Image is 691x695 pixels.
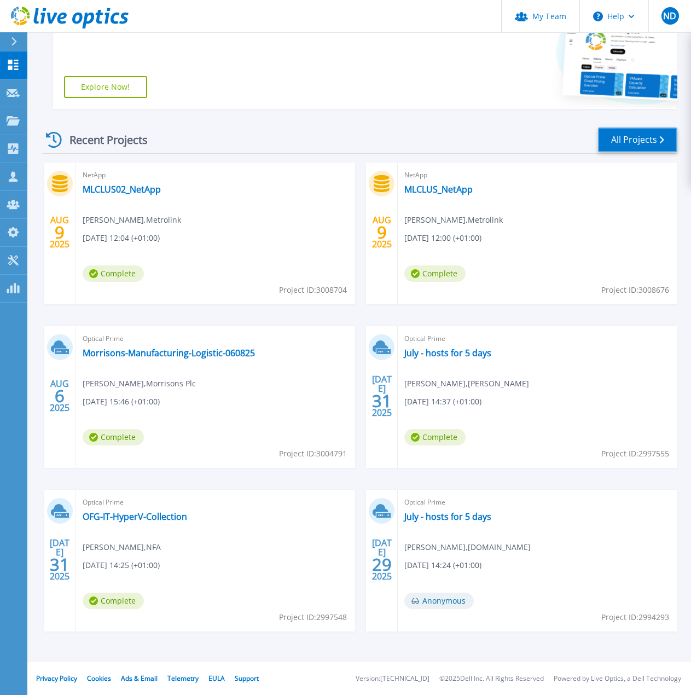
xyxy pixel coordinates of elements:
[50,560,69,569] span: 31
[55,228,65,237] span: 9
[371,376,392,416] div: [DATE] 2025
[371,540,392,580] div: [DATE] 2025
[404,265,466,282] span: Complete
[83,184,161,195] a: MLCLUS02_NetApp
[83,593,144,609] span: Complete
[64,76,147,98] a: Explore Now!
[83,541,161,553] span: [PERSON_NAME] , NFA
[404,333,671,345] span: Optical Prime
[83,214,181,226] span: [PERSON_NAME] , Metrolink
[404,378,529,390] span: [PERSON_NAME] , [PERSON_NAME]
[372,560,392,569] span: 29
[167,674,199,683] a: Telemetry
[404,347,491,358] a: July - hosts for 5 days
[83,429,144,445] span: Complete
[83,378,196,390] span: [PERSON_NAME] , Morrisons Plc
[404,559,481,571] span: [DATE] 14:24 (+01:00)
[49,212,70,252] div: AUG 2025
[83,333,349,345] span: Optical Prime
[404,169,671,181] span: NetApp
[83,496,349,508] span: Optical Prime
[404,593,474,609] span: Anonymous
[55,391,65,401] span: 6
[279,284,347,296] span: Project ID: 3008704
[598,128,677,152] a: All Projects
[404,396,481,408] span: [DATE] 14:37 (+01:00)
[83,396,160,408] span: [DATE] 15:46 (+01:00)
[554,675,681,682] li: Powered by Live Optics, a Dell Technology
[601,448,669,460] span: Project ID: 2997555
[663,11,676,20] span: ND
[371,212,392,252] div: AUG 2025
[372,396,392,406] span: 31
[439,675,544,682] li: © 2025 Dell Inc. All Rights Reserved
[404,496,671,508] span: Optical Prime
[404,429,466,445] span: Complete
[601,284,669,296] span: Project ID: 3008676
[235,674,259,683] a: Support
[83,169,349,181] span: NetApp
[121,674,158,683] a: Ads & Email
[49,376,70,416] div: AUG 2025
[83,559,160,571] span: [DATE] 14:25 (+01:00)
[601,611,669,623] span: Project ID: 2994293
[279,448,347,460] span: Project ID: 3004791
[404,541,531,553] span: [PERSON_NAME] , [DOMAIN_NAME]
[83,232,160,244] span: [DATE] 12:04 (+01:00)
[279,611,347,623] span: Project ID: 2997548
[42,126,162,153] div: Recent Projects
[356,675,429,682] li: Version: [TECHNICAL_ID]
[404,184,473,195] a: MLCLUS_NetApp
[208,674,225,683] a: EULA
[377,228,387,237] span: 9
[83,265,144,282] span: Complete
[83,511,187,522] a: OFG-IT-HyperV-Collection
[404,511,491,522] a: July - hosts for 5 days
[404,232,481,244] span: [DATE] 12:00 (+01:00)
[36,674,77,683] a: Privacy Policy
[83,347,255,358] a: Morrisons-Manufacturing-Logistic-060825
[49,540,70,580] div: [DATE] 2025
[87,674,111,683] a: Cookies
[404,214,503,226] span: [PERSON_NAME] , Metrolink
